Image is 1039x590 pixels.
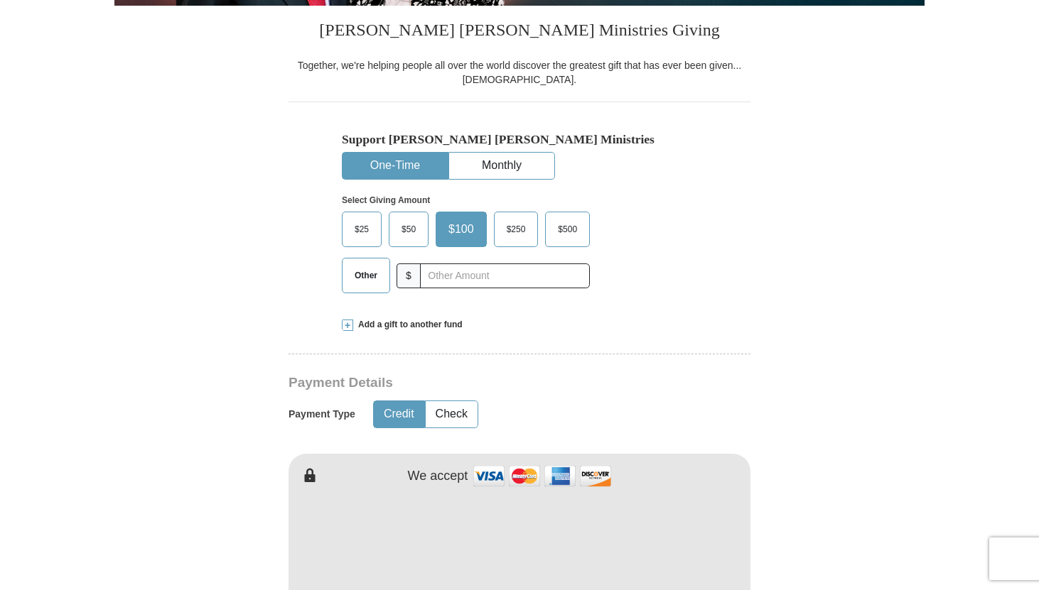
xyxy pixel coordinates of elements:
[374,401,424,427] button: Credit
[471,461,613,491] img: credit cards accepted
[397,263,421,288] span: $
[289,408,355,420] h5: Payment Type
[449,153,554,179] button: Monthly
[420,263,590,288] input: Other Amount
[353,319,463,331] span: Add a gift to another fund
[441,219,481,240] span: $100
[342,132,697,147] h5: Support [PERSON_NAME] [PERSON_NAME] Ministries
[289,375,651,391] h3: Payment Details
[500,219,533,240] span: $250
[289,6,750,58] h3: [PERSON_NAME] [PERSON_NAME] Ministries Giving
[348,219,376,240] span: $25
[551,219,584,240] span: $500
[342,195,430,205] strong: Select Giving Amount
[289,58,750,87] div: Together, we're helping people all over the world discover the greatest gift that has ever been g...
[348,265,384,286] span: Other
[408,469,468,484] h4: We accept
[394,219,423,240] span: $50
[426,401,478,427] button: Check
[343,153,448,179] button: One-Time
